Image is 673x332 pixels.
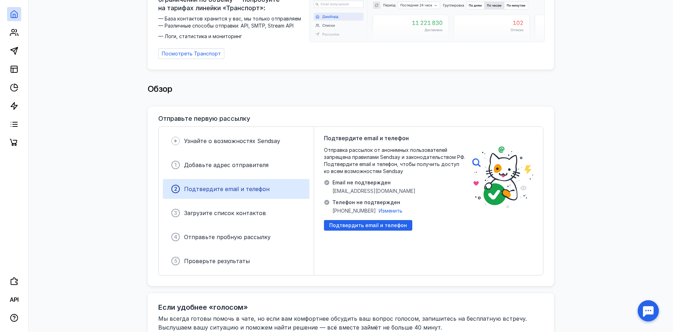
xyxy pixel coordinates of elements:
img: poster [472,147,533,208]
span: 5 [174,258,177,264]
span: Подтвердите email и телефон [324,134,409,142]
span: Узнайте о возможностях Sendsay [184,137,280,144]
span: Отправьте пробную рассылку [184,233,271,241]
span: — База контактов хранится у вас, мы только отправляем — Различные способы отправки: API, SMTP, St... [158,15,305,40]
span: Мы всегда готовы помочь в чате, но если вам комфортнее обсудить ваш вопрос голосом, запишитесь на... [158,315,529,331]
h2: Если удобнее «голосом» [158,303,248,312]
span: [PHONE_NUMBER] [332,207,376,214]
span: Добавьте адрес отправителя [184,161,268,168]
span: 4 [174,234,177,240]
span: Изменить [379,208,402,214]
span: 2 [174,186,177,192]
button: Подтвердить email и телефон [324,220,412,231]
span: 1 [175,162,177,168]
h3: Отправьте первую рассылку [158,115,250,122]
button: Изменить [379,207,402,214]
span: Проверьте результаты [184,257,250,265]
span: Подтвердите email и телефон [184,185,270,192]
a: Посмотреть Транспорт [158,48,224,59]
span: Посмотреть Транспорт [162,51,221,57]
span: 3 [174,210,177,216]
span: Отправка рассылок от анонимных пользователей запрещена правилами Sendsay и законодательством РФ. ... [324,147,465,175]
span: Обзор [148,84,172,94]
span: Подтвердить email и телефон [329,223,407,229]
span: Email не подтвержден [332,179,415,186]
span: Телефон не подтвержден [332,199,402,206]
span: Загрузите список контактов [184,209,266,217]
span: [EMAIL_ADDRESS][DOMAIN_NAME] [332,188,415,195]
